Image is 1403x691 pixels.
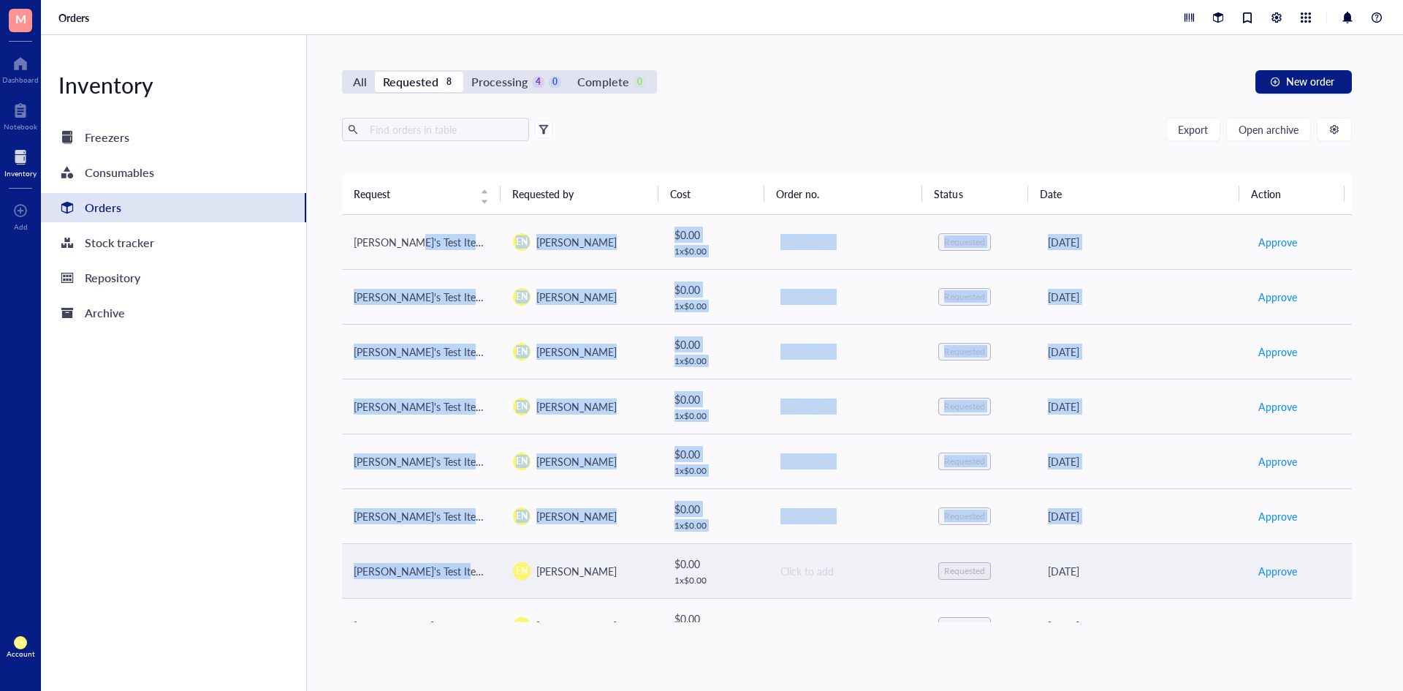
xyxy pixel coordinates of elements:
[780,453,915,469] div: Click to add
[944,456,985,467] div: Requested
[516,400,528,413] span: EN
[85,233,154,253] div: Stock tracker
[1255,70,1352,94] button: New order
[944,291,985,303] div: Requested
[15,638,26,647] span: EN
[536,235,617,249] span: [PERSON_NAME]
[944,236,985,248] div: Requested
[85,127,129,148] div: Freezers
[922,173,1027,214] th: Status
[4,146,37,178] a: Inventory
[354,235,493,249] span: [PERSON_NAME]'s Test Item 2
[1286,75,1334,87] span: New order
[780,234,915,250] div: Click to add
[536,399,617,414] span: [PERSON_NAME]
[41,298,306,328] a: Archive
[674,355,756,367] div: 1 x $ 0.00
[536,564,617,578] span: [PERSON_NAME]
[674,501,756,517] div: $ 0.00
[536,619,617,633] span: [PERSON_NAME]
[501,173,659,214] th: Requested by
[516,235,528,249] span: EN
[364,118,523,140] input: Find orders in table
[471,72,528,92] div: Processing
[944,565,985,577] div: Requested
[944,620,985,632] div: Requested
[780,508,915,524] div: Click to add
[41,123,306,152] a: Freezers
[674,282,756,298] div: $ 0.00
[354,509,493,524] span: [PERSON_NAME]'s Test Item 2
[342,173,501,214] th: Request
[1239,124,1299,135] span: Open archive
[767,215,927,270] td: Click to add
[674,246,756,257] div: 1 x $ 0.00
[549,76,561,88] div: 0
[536,509,617,524] span: [PERSON_NAME]
[443,76,455,88] div: 8
[1178,124,1208,135] span: Export
[516,345,528,358] span: EN
[1258,453,1297,469] span: Approve
[1258,230,1298,254] button: Approve
[1048,508,1234,524] div: [DATE]
[1258,340,1298,363] button: Approve
[767,543,927,598] td: Click to add
[767,379,927,434] td: Click to add
[674,556,756,572] div: $ 0.00
[4,122,37,131] div: Notebook
[58,11,92,24] a: Orders
[516,564,528,578] span: EN
[767,434,927,488] td: Click to add
[85,197,121,218] div: Orders
[41,193,306,222] a: Orders
[354,564,493,578] span: [PERSON_NAME]'s Test Item 2
[516,455,528,468] span: EN
[1258,285,1298,309] button: Approve
[536,344,617,359] span: [PERSON_NAME]
[674,301,756,312] div: 1 x $ 0.00
[354,619,493,633] span: [PERSON_NAME]'s Test Item 2
[1258,614,1298,638] button: Approve
[674,391,756,407] div: $ 0.00
[354,344,493,359] span: [PERSON_NAME]'s Test Item 2
[780,399,915,415] div: Click to add
[1258,563,1297,579] span: Approve
[674,575,756,586] div: 1 x $ 0.00
[536,290,617,304] span: [PERSON_NAME]
[516,290,528,303] span: EN
[354,399,493,414] span: [PERSON_NAME]'s Test Item 2
[342,70,657,94] div: segmented control
[674,336,756,352] div: $ 0.00
[15,10,26,28] span: M
[1258,344,1297,360] span: Approve
[1166,118,1220,141] button: Export
[1048,399,1234,415] div: [DATE]
[516,510,528,523] span: EN
[85,303,125,323] div: Archive
[41,263,306,292] a: Repository
[1048,618,1234,634] div: [DATE]
[85,162,154,183] div: Consumables
[353,72,367,92] div: All
[634,76,646,88] div: 0
[2,52,39,84] a: Dashboard
[41,158,306,187] a: Consumables
[1048,453,1234,469] div: [DATE]
[674,520,756,532] div: 1 x $ 0.00
[1258,289,1297,305] span: Approve
[1226,118,1311,141] button: Open archive
[767,598,927,653] td: Click to add
[1258,559,1298,583] button: Approve
[4,99,37,131] a: Notebook
[383,72,438,92] div: Requested
[1239,173,1345,214] th: Action
[1048,234,1234,250] div: [DATE]
[1258,618,1297,634] span: Approve
[4,169,37,178] div: Inventory
[674,227,756,243] div: $ 0.00
[1258,508,1297,524] span: Approve
[577,72,628,92] div: Complete
[41,228,306,257] a: Stock tracker
[2,75,39,84] div: Dashboard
